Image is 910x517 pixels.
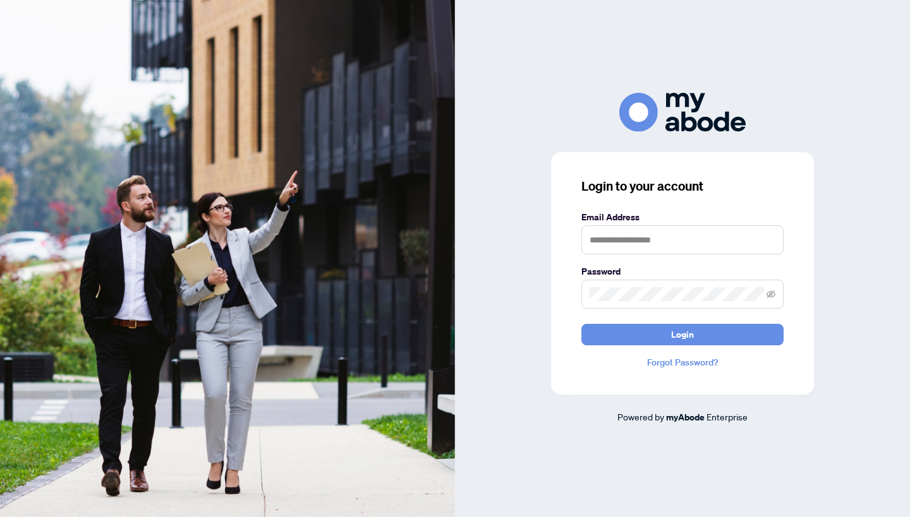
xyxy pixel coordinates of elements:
span: Login [671,324,694,345]
span: Enterprise [707,411,748,422]
span: Powered by [617,411,664,422]
a: Forgot Password? [581,355,784,369]
h3: Login to your account [581,177,784,195]
label: Email Address [581,210,784,224]
img: ma-logo [619,93,746,131]
label: Password [581,264,784,278]
button: Login [581,324,784,345]
a: myAbode [666,410,705,424]
span: eye-invisible [767,290,775,299]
